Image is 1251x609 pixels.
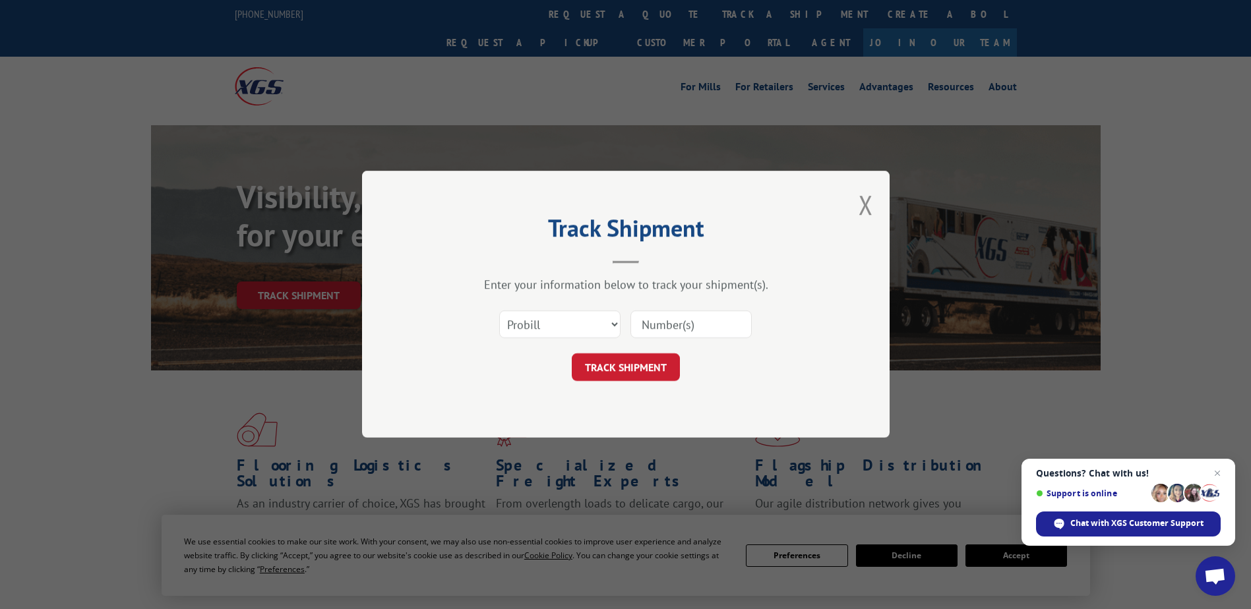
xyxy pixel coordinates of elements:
[630,311,752,339] input: Number(s)
[428,219,824,244] h2: Track Shipment
[1196,556,1235,596] div: Open chat
[1036,511,1221,536] div: Chat with XGS Customer Support
[1036,488,1147,498] span: Support is online
[1036,468,1221,478] span: Questions? Chat with us!
[428,277,824,293] div: Enter your information below to track your shipment(s).
[572,354,680,382] button: TRACK SHIPMENT
[1209,465,1225,481] span: Close chat
[859,187,873,222] button: Close modal
[1070,517,1204,529] span: Chat with XGS Customer Support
